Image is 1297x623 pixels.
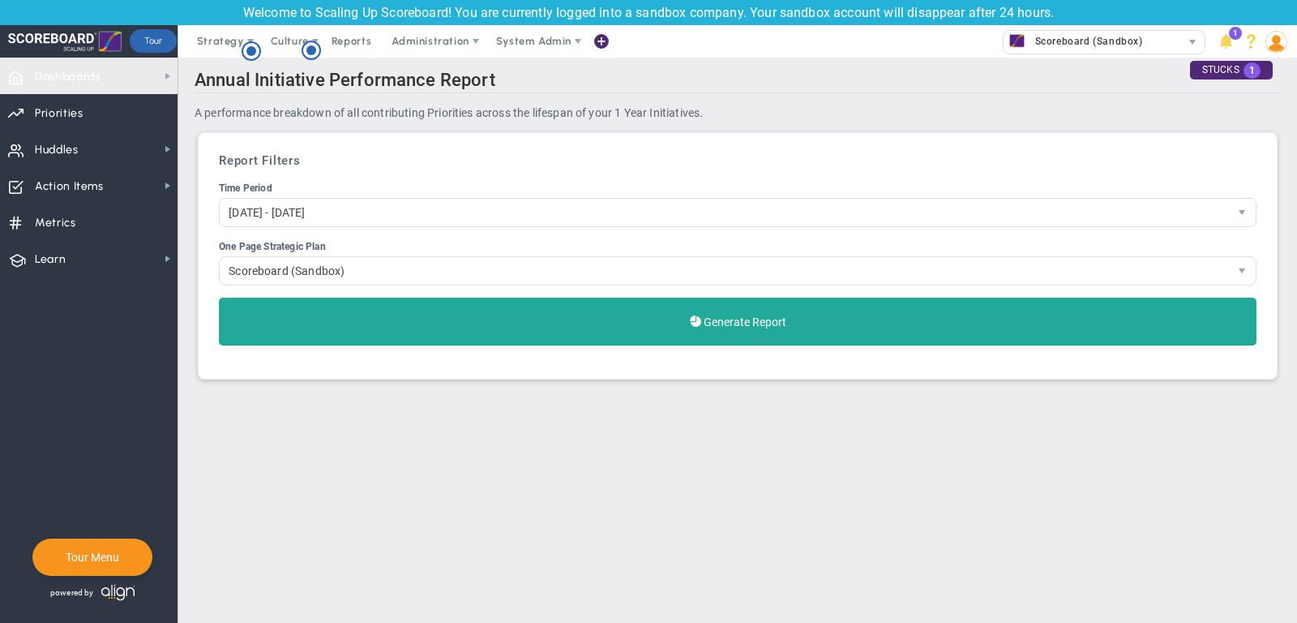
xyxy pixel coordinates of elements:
[219,298,1256,346] button: Generate Report
[35,206,76,240] span: Metrics
[219,239,1256,255] div: One Page Strategic Plan
[496,35,571,47] span: System Admin
[1214,25,1239,58] li: Announcements
[1243,62,1261,79] span: 1
[1181,31,1205,54] span: select
[1229,27,1242,40] span: 1
[32,580,205,605] div: Powered by Align
[1228,199,1256,226] span: select
[35,60,101,94] span: Dashboards
[61,550,124,565] button: Tour Menu
[35,97,83,131] span: Priorities
[35,243,66,277] span: Learn
[1190,61,1273,79] div: STUCKS
[1027,31,1143,52] span: Scoreboard (Sandbox)
[195,105,1281,121] p: A performance breakdown of all contributing Priorities across the lifespan of your 1 Year Initiat...
[1228,257,1256,285] span: select
[219,181,1256,196] div: Time Period
[1007,31,1027,51] img: 33615.Company.photo
[220,257,1228,285] span: Scoreboard (Sandbox)
[219,153,1256,168] h3: Report Filters
[704,316,786,329] span: Generate Report
[195,70,1281,93] h2: Annual Initiative Performance Report
[323,25,380,58] span: Reports
[1239,25,1264,58] li: Help & Frequently Asked Questions (FAQ)
[197,35,244,47] span: Strategy
[220,199,1228,226] span: [DATE] - [DATE]
[35,170,104,204] span: Action Items
[1265,31,1287,53] img: 193898.Person.photo
[271,35,309,47] span: Culture
[35,133,79,167] span: Huddles
[392,35,469,47] span: Administration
